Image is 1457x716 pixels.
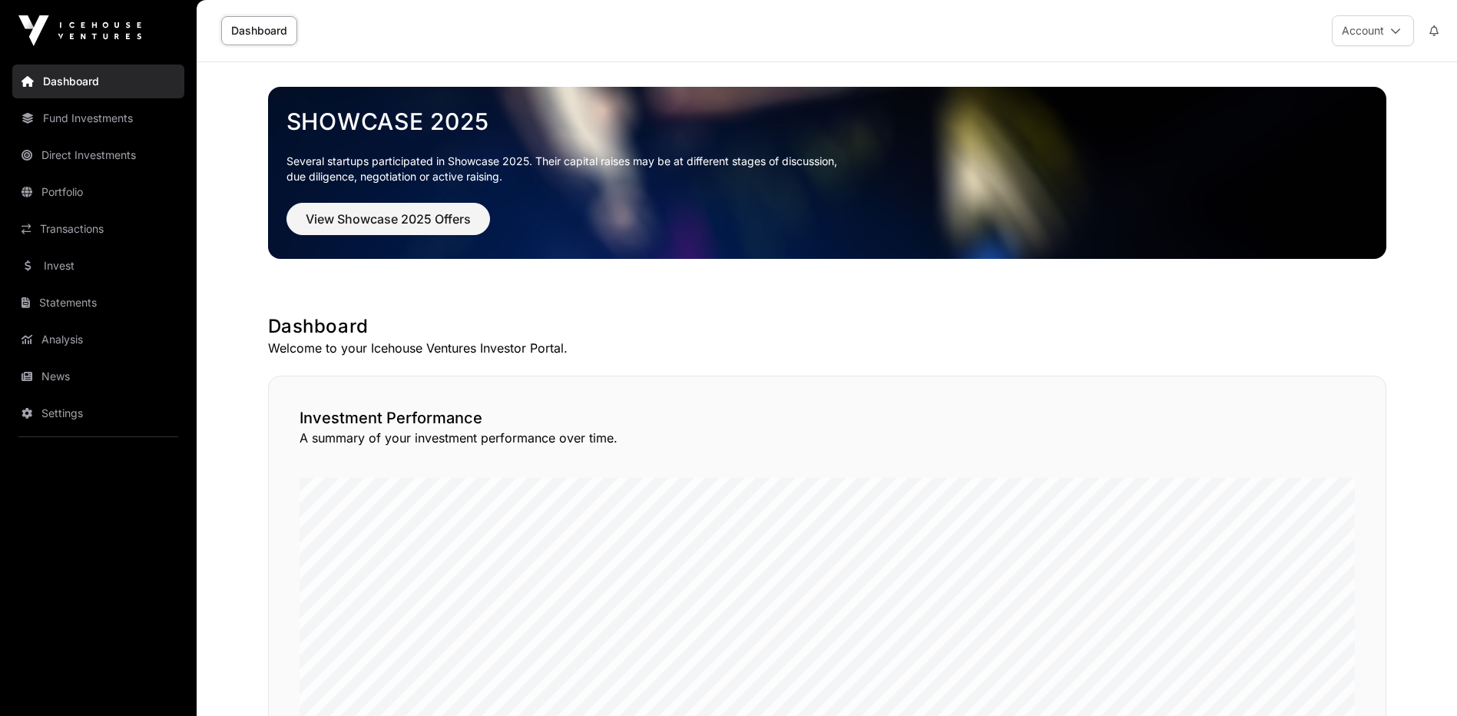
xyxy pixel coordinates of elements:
a: Analysis [12,323,184,356]
a: View Showcase 2025 Offers [286,218,490,234]
h2: Investment Performance [300,407,1355,429]
a: Transactions [12,212,184,246]
a: Settings [12,396,184,430]
a: Portfolio [12,175,184,209]
p: A summary of your investment performance over time. [300,429,1355,447]
span: View Showcase 2025 Offers [306,210,471,228]
a: Fund Investments [12,101,184,135]
a: News [12,360,184,393]
a: Dashboard [221,16,297,45]
button: Account [1332,15,1414,46]
img: Showcase 2025 [268,87,1386,259]
p: Several startups participated in Showcase 2025. Their capital raises may be at different stages o... [286,154,1368,184]
a: Direct Investments [12,138,184,172]
a: Showcase 2025 [286,108,1368,135]
p: Welcome to your Icehouse Ventures Investor Portal. [268,339,1386,357]
button: View Showcase 2025 Offers [286,203,490,235]
a: Dashboard [12,65,184,98]
h1: Dashboard [268,314,1386,339]
a: Invest [12,249,184,283]
a: Statements [12,286,184,320]
img: Icehouse Ventures Logo [18,15,141,46]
